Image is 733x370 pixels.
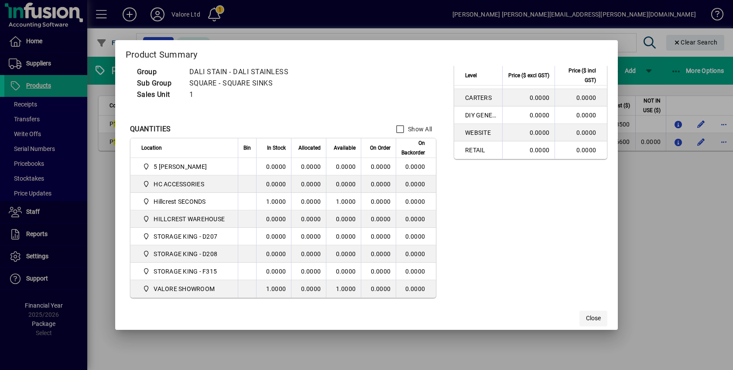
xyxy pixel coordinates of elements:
td: 1.0000 [256,193,291,210]
td: 0.0000 [291,193,326,210]
td: 0.0000 [396,263,436,280]
td: 0.0000 [396,175,436,193]
button: Close [579,311,607,326]
label: Show All [406,125,432,134]
span: CARTERS [465,93,497,102]
span: Location [141,143,162,153]
td: 0.0000 [326,263,361,280]
td: 0.0000 [256,158,291,175]
span: DIY GENERAL [465,111,497,120]
td: DALI STAIN - DALI STAINLESS [185,66,344,78]
span: Price ($ excl GST) [508,71,549,80]
span: 0.0000 [371,285,391,292]
span: 0.0000 [371,233,391,240]
span: Available [334,143,356,153]
span: 0.0000 [371,268,391,275]
td: 0.0000 [555,89,607,106]
td: 0.0000 [502,89,555,106]
td: 0.0000 [326,228,361,245]
span: Hillcrest SECONDS [154,197,206,206]
span: 0.0000 [371,198,391,205]
span: Close [586,314,601,323]
span: Price ($ incl GST) [560,66,596,85]
td: 0.0000 [291,263,326,280]
span: STORAGE KING - D208 [141,249,228,259]
td: 0.0000 [256,245,291,263]
td: 0.0000 [555,141,607,159]
td: 0.0000 [291,175,326,193]
td: 0.0000 [256,175,291,193]
span: VALORE SHOWROOM [141,284,228,294]
span: 0.0000 [371,181,391,188]
td: 1.0000 [326,193,361,210]
span: STORAGE KING - D208 [154,250,217,258]
span: HILLCREST WAREHOUSE [141,214,228,224]
span: WEBSITE [465,128,497,137]
span: Hillcrest SECONDS [141,196,228,207]
td: 0.0000 [502,124,555,141]
td: SQUARE - SQUARE SINKS [185,78,344,89]
td: 1.0000 [326,280,361,298]
span: 0.0000 [371,163,391,170]
span: 5 [PERSON_NAME] [154,162,207,171]
span: Level [465,71,477,80]
td: 1 [185,89,344,100]
span: STORAGE KING - D207 [141,231,228,242]
td: 1.0000 [256,280,291,298]
span: 0.0000 [371,216,391,223]
td: 0.0000 [291,280,326,298]
td: 0.0000 [396,228,436,245]
span: VALORE SHOWROOM [154,284,215,293]
span: 5 Colombo Hamilton [141,161,228,172]
td: 0.0000 [326,175,361,193]
td: Sales Unit [133,89,185,100]
span: HILLCREST WAREHOUSE [154,215,225,223]
td: 0.0000 [396,245,436,263]
td: 0.0000 [291,158,326,175]
td: 0.0000 [291,228,326,245]
div: QUANTITIES [130,124,171,134]
td: 0.0000 [396,193,436,210]
td: 0.0000 [326,158,361,175]
td: 0.0000 [396,210,436,228]
span: STORAGE KING - D207 [154,232,217,241]
span: STORAGE KING - F315 [141,266,228,277]
td: 0.0000 [502,106,555,124]
td: 0.0000 [555,124,607,141]
h2: Product Summary [115,40,618,65]
td: Sub Group [133,78,185,89]
span: 0.0000 [371,250,391,257]
td: 0.0000 [396,158,436,175]
td: 0.0000 [256,263,291,280]
span: STORAGE KING - F315 [154,267,217,276]
td: 0.0000 [502,141,555,159]
span: Allocated [298,143,321,153]
td: Group [133,66,185,78]
span: On Backorder [401,138,425,158]
td: 0.0000 [256,228,291,245]
span: HC ACCESSORIES [154,180,204,188]
td: 0.0000 [326,210,361,228]
span: HC ACCESSORIES [141,179,228,189]
td: 0.0000 [555,106,607,124]
span: RETAIL [465,146,497,154]
td: 0.0000 [396,280,436,298]
span: In Stock [267,143,286,153]
span: Bin [243,143,251,153]
td: 0.0000 [291,245,326,263]
span: On Order [370,143,390,153]
td: 0.0000 [256,210,291,228]
td: 0.0000 [326,245,361,263]
td: 0.0000 [291,210,326,228]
